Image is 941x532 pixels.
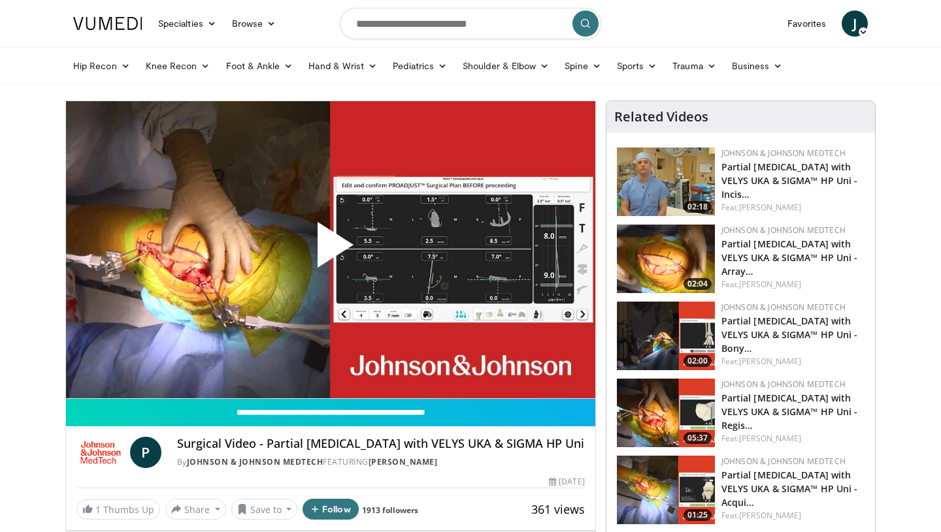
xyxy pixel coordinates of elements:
[76,499,160,520] a: 1 Thumbs Up
[557,53,608,79] a: Spine
[231,499,298,520] button: Save to
[303,499,359,520] button: Follow
[684,278,712,290] span: 02:04
[301,53,385,79] a: Hand & Wrist
[739,433,801,444] a: [PERSON_NAME]
[721,469,858,509] a: Partial [MEDICAL_DATA] with VELYS UKA & SIGMA™ HP Uni - Acqui…
[531,501,585,517] span: 361 views
[617,148,715,216] img: 54cbb26e-ac4b-4a39-a481-95817778ae11.png.150x105_q85_crop-smart_upscale.png
[739,356,801,367] a: [PERSON_NAME]
[721,356,865,368] div: Feat.
[721,302,846,313] a: Johnson & Johnson MedTech
[617,379,715,447] a: 05:37
[617,456,715,524] a: 01:25
[340,8,601,39] input: Search topics, interventions
[739,510,801,521] a: [PERSON_NAME]
[95,503,101,516] span: 1
[187,456,323,467] a: Johnson & Johnson MedTech
[617,302,715,370] a: 02:00
[739,202,801,213] a: [PERSON_NAME]
[721,279,865,290] div: Feat.
[549,476,584,488] div: [DATE]
[780,10,834,37] a: Favorites
[617,302,715,370] img: 10880183-925c-4d1d-aa73-511a6d8478f5.png.150x105_q85_crop-smart_upscale.png
[150,10,224,37] a: Specialties
[739,279,801,290] a: [PERSON_NAME]
[66,101,595,399] video-js: Video Player
[684,509,712,521] span: 01:25
[842,10,868,37] a: J
[721,392,858,431] a: Partial [MEDICAL_DATA] with VELYS UKA & SIGMA™ HP Uni - Regis…
[362,505,418,516] a: 1913 followers
[138,53,218,79] a: Knee Recon
[721,225,846,236] a: Johnson & Johnson MedTech
[617,456,715,524] img: e08a7d39-3b34-4ac3-abe8-53cc16b57bb7.png.150x105_q85_crop-smart_upscale.png
[721,148,846,159] a: Johnson & Johnson MedTech
[617,225,715,293] a: 02:04
[721,379,846,390] a: Johnson & Johnson MedTech
[76,437,125,468] img: Johnson & Johnson MedTech
[684,355,712,367] span: 02:00
[721,202,865,213] div: Feat.
[455,53,557,79] a: Shoulder & Elbow
[684,432,712,444] span: 05:37
[609,53,665,79] a: Sports
[721,510,865,522] div: Feat.
[218,53,301,79] a: Foot & Ankle
[721,161,858,200] a: Partial [MEDICAL_DATA] with VELYS UKA & SIGMA™ HP Uni - Incis…
[617,148,715,216] a: 02:18
[721,238,858,277] a: Partial [MEDICAL_DATA] with VELYS UKA & SIGMA™ HP Uni - Array…
[614,109,708,125] h4: Related Videos
[665,53,724,79] a: Trauma
[684,201,712,213] span: 02:18
[224,10,284,37] a: Browse
[65,53,138,79] a: Hip Recon
[177,437,585,451] h4: Surgical Video - Partial [MEDICAL_DATA] with VELYS UKA & SIGMA HP Uni
[724,53,791,79] a: Business
[213,186,448,314] button: Play Video
[130,437,161,468] a: P
[73,17,142,30] img: VuMedi Logo
[721,456,846,467] a: Johnson & Johnson MedTech
[177,456,585,468] div: By FEATURING
[165,499,226,520] button: Share
[617,379,715,447] img: a774e0b8-2510-427c-a800-81b67bfb6776.png.150x105_q85_crop-smart_upscale.png
[385,53,455,79] a: Pediatrics
[617,225,715,293] img: de91269e-dc9f-44d3-9315-4c54a60fc0f6.png.150x105_q85_crop-smart_upscale.png
[721,315,858,354] a: Partial [MEDICAL_DATA] with VELYS UKA & SIGMA™ HP Uni - Bony…
[721,433,865,445] div: Feat.
[369,456,438,467] a: [PERSON_NAME]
